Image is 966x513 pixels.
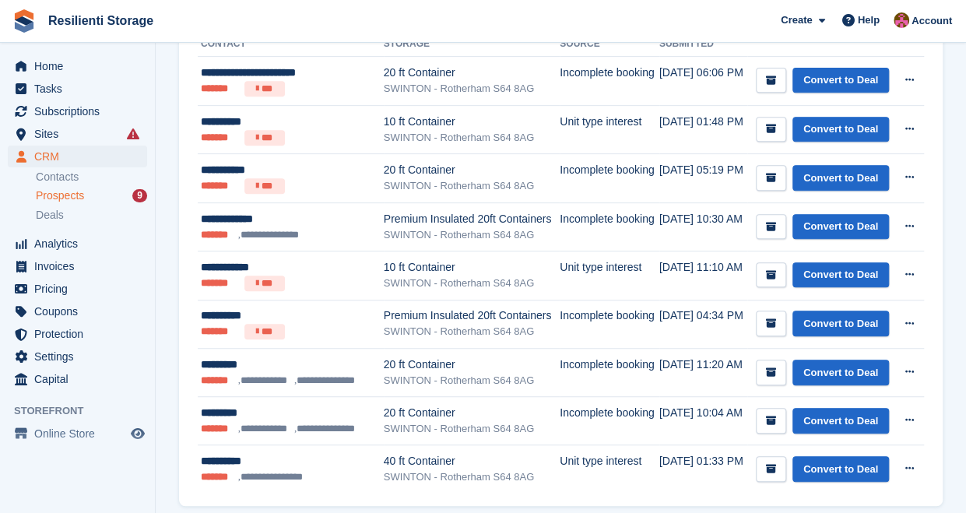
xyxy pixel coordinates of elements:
[384,405,560,421] div: 20 ft Container
[8,423,147,444] a: menu
[560,300,659,349] td: Incomplete booking
[36,188,147,204] a: Prospects 9
[8,55,147,77] a: menu
[8,346,147,367] a: menu
[792,456,889,482] a: Convert to Deal
[560,105,659,154] td: Unit type interest
[792,360,889,385] a: Convert to Deal
[36,188,84,203] span: Prospects
[34,423,128,444] span: Online Store
[8,233,147,255] a: menu
[792,68,889,93] a: Convert to Deal
[560,202,659,251] td: Incomplete booking
[12,9,36,33] img: stora-icon-8386f47178a22dfd0bd8f6a31ec36ba5ce8667c1dd55bd0f319d3a0aa187defe.svg
[198,32,384,57] th: Contact
[127,128,139,140] i: Smart entry sync failures have occurred
[8,300,147,322] a: menu
[34,233,128,255] span: Analytics
[781,12,812,28] span: Create
[8,123,147,145] a: menu
[384,114,560,130] div: 10 ft Container
[792,408,889,434] a: Convert to Deal
[384,469,560,485] div: SWINTON - Rotherham S64 8AG
[36,207,147,223] a: Deals
[384,211,560,227] div: Premium Insulated 20ft Containers
[792,117,889,142] a: Convert to Deal
[34,278,128,300] span: Pricing
[42,8,160,33] a: Resilienti Storage
[384,307,560,324] div: Premium Insulated 20ft Containers
[8,146,147,167] a: menu
[384,324,560,339] div: SWINTON - Rotherham S64 8AG
[34,346,128,367] span: Settings
[384,32,560,57] th: Storage
[34,300,128,322] span: Coupons
[8,368,147,390] a: menu
[659,202,747,251] td: [DATE] 10:30 AM
[128,424,147,443] a: Preview store
[34,123,128,145] span: Sites
[792,214,889,240] a: Convert to Deal
[384,162,560,178] div: 20 ft Container
[792,165,889,191] a: Convert to Deal
[560,349,659,397] td: Incomplete booking
[384,178,560,194] div: SWINTON - Rotherham S64 8AG
[792,262,889,288] a: Convert to Deal
[384,357,560,373] div: 20 ft Container
[34,100,128,122] span: Subscriptions
[560,57,659,106] td: Incomplete booking
[560,397,659,445] td: Incomplete booking
[384,65,560,81] div: 20 ft Container
[384,453,560,469] div: 40 ft Container
[560,445,659,494] td: Unit type interest
[36,170,147,184] a: Contacts
[8,278,147,300] a: menu
[384,130,560,146] div: SWINTON - Rotherham S64 8AG
[36,208,64,223] span: Deals
[8,78,147,100] a: menu
[560,251,659,300] td: Unit type interest
[34,368,128,390] span: Capital
[659,445,747,494] td: [DATE] 01:33 PM
[384,81,560,97] div: SWINTON - Rotherham S64 8AG
[34,323,128,345] span: Protection
[659,349,747,397] td: [DATE] 11:20 AM
[858,12,880,28] span: Help
[384,373,560,388] div: SWINTON - Rotherham S64 8AG
[894,12,909,28] img: Kerrie Whiteley
[659,154,747,203] td: [DATE] 05:19 PM
[34,55,128,77] span: Home
[14,403,155,419] span: Storefront
[659,251,747,300] td: [DATE] 11:10 AM
[384,227,560,243] div: SWINTON - Rotherham S64 8AG
[8,323,147,345] a: menu
[659,105,747,154] td: [DATE] 01:48 PM
[659,300,747,349] td: [DATE] 04:34 PM
[34,255,128,277] span: Invoices
[560,32,659,57] th: Source
[8,255,147,277] a: menu
[792,311,889,336] a: Convert to Deal
[132,189,147,202] div: 9
[659,32,747,57] th: Submitted
[659,397,747,445] td: [DATE] 10:04 AM
[384,421,560,437] div: SWINTON - Rotherham S64 8AG
[912,13,952,29] span: Account
[34,78,128,100] span: Tasks
[384,259,560,276] div: 10 ft Container
[34,146,128,167] span: CRM
[659,57,747,106] td: [DATE] 06:06 PM
[384,276,560,291] div: SWINTON - Rotherham S64 8AG
[560,154,659,203] td: Incomplete booking
[8,100,147,122] a: menu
